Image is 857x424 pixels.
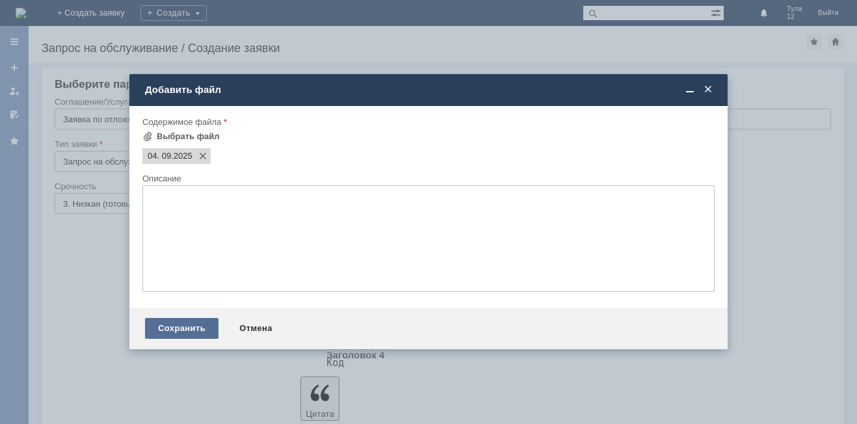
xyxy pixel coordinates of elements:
div: Добавить файл [145,84,715,96]
span: 04. 09.2025 [171,151,192,161]
div: прошу удалить отложенные чеки зе [DATE]. [5,5,190,26]
div: Описание [142,174,712,183]
span: Свернуть (Ctrl + M) [683,84,696,96]
span: Закрыть [702,84,715,96]
div: Содержимое файла [142,118,712,126]
span: 04. 09.2025 [148,151,171,161]
div: Выбрать файл [157,131,220,142]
